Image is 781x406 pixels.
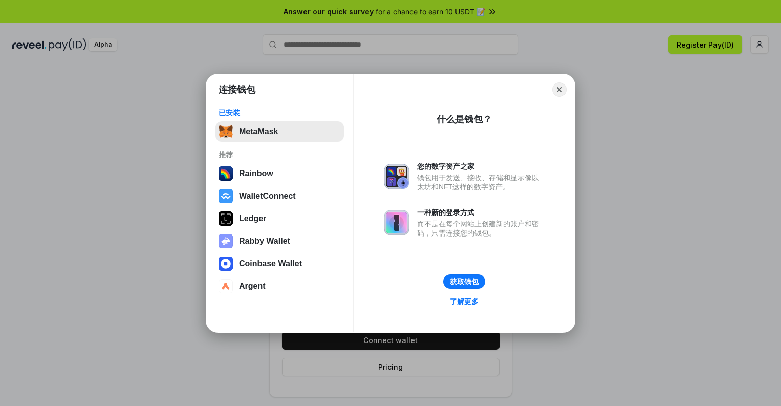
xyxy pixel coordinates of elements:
div: 了解更多 [450,297,479,306]
button: Coinbase Wallet [215,253,344,274]
div: WalletConnect [239,191,296,201]
div: 什么是钱包？ [437,113,492,125]
img: svg+xml,%3Csvg%20width%3D%22120%22%20height%3D%22120%22%20viewBox%3D%220%200%20120%20120%22%20fil... [219,166,233,181]
img: svg+xml,%3Csvg%20width%3D%2228%22%20height%3D%2228%22%20viewBox%3D%220%200%2028%2028%22%20fill%3D... [219,279,233,293]
div: Ledger [239,214,266,223]
button: Rainbow [215,163,344,184]
img: svg+xml,%3Csvg%20xmlns%3D%22http%3A%2F%2Fwww.w3.org%2F2000%2Fsvg%22%20fill%3D%22none%22%20viewBox... [219,234,233,248]
img: svg+xml,%3Csvg%20fill%3D%22none%22%20height%3D%2233%22%20viewBox%3D%220%200%2035%2033%22%20width%... [219,124,233,139]
div: Coinbase Wallet [239,259,302,268]
div: 而不是在每个网站上创建新的账户和密码，只需连接您的钱包。 [417,219,544,238]
div: 您的数字资产之家 [417,162,544,171]
div: Rabby Wallet [239,237,290,246]
div: Rainbow [239,169,273,178]
div: MetaMask [239,127,278,136]
div: 获取钱包 [450,277,479,286]
button: 获取钱包 [443,274,485,289]
h1: 连接钱包 [219,83,255,96]
img: svg+xml,%3Csvg%20xmlns%3D%22http%3A%2F%2Fwww.w3.org%2F2000%2Fsvg%22%20fill%3D%22none%22%20viewBox... [384,210,409,235]
img: svg+xml,%3Csvg%20width%3D%2228%22%20height%3D%2228%22%20viewBox%3D%220%200%2028%2028%22%20fill%3D... [219,189,233,203]
div: Argent [239,282,266,291]
button: Ledger [215,208,344,229]
a: 了解更多 [444,295,485,308]
button: Close [552,82,567,97]
img: svg+xml,%3Csvg%20xmlns%3D%22http%3A%2F%2Fwww.w3.org%2F2000%2Fsvg%22%20fill%3D%22none%22%20viewBox... [384,164,409,189]
div: 钱包用于发送、接收、存储和显示像以太坊和NFT这样的数字资产。 [417,173,544,191]
div: 已安装 [219,108,341,117]
img: svg+xml,%3Csvg%20width%3D%2228%22%20height%3D%2228%22%20viewBox%3D%220%200%2028%2028%22%20fill%3D... [219,257,233,271]
div: 推荐 [219,150,341,159]
button: MetaMask [215,121,344,142]
div: 一种新的登录方式 [417,208,544,217]
button: Rabby Wallet [215,231,344,251]
button: WalletConnect [215,186,344,206]
button: Argent [215,276,344,296]
img: svg+xml,%3Csvg%20xmlns%3D%22http%3A%2F%2Fwww.w3.org%2F2000%2Fsvg%22%20width%3D%2228%22%20height%3... [219,211,233,226]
